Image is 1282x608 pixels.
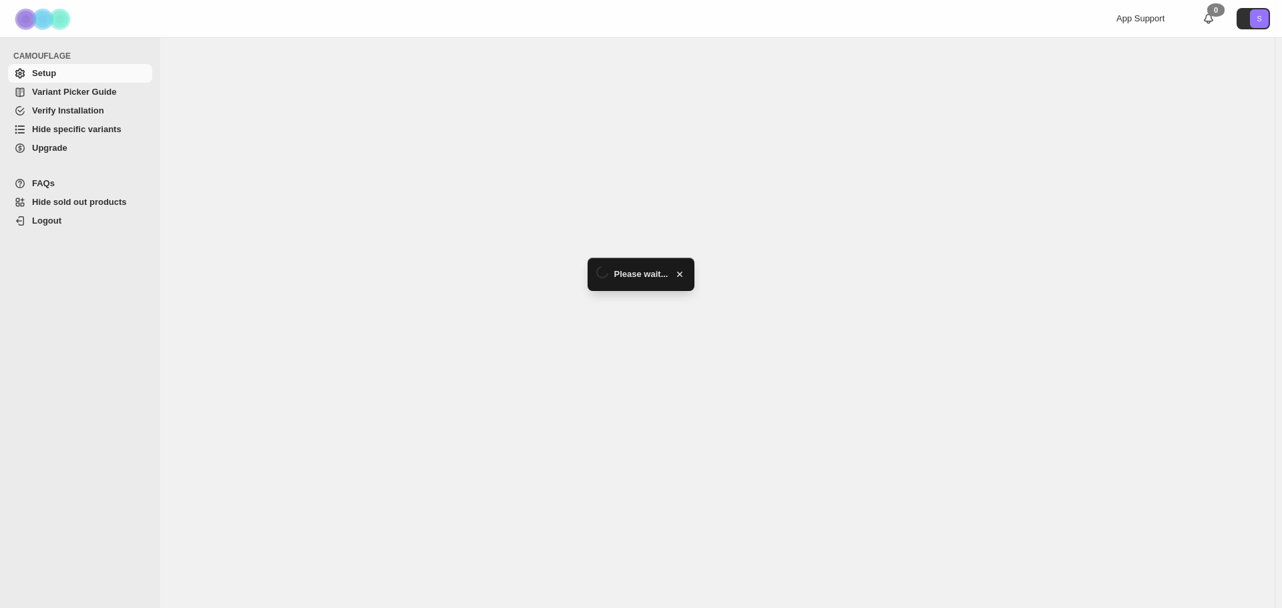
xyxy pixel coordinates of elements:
a: 0 [1202,12,1215,25]
span: Logout [32,216,61,226]
span: Variant Picker Guide [32,87,116,97]
a: Hide specific variants [8,120,152,139]
text: S [1257,15,1261,23]
span: Setup [32,68,56,78]
span: Hide specific variants [32,124,122,134]
span: Avatar with initials S [1250,9,1269,28]
a: FAQs [8,174,152,193]
a: Setup [8,64,152,83]
a: Verify Installation [8,101,152,120]
span: Verify Installation [32,105,104,115]
span: Upgrade [32,143,67,153]
span: App Support [1116,13,1164,23]
span: Please wait... [614,268,668,281]
a: Hide sold out products [8,193,152,212]
img: Camouflage [11,1,77,37]
a: Logout [8,212,152,230]
div: 0 [1207,3,1225,17]
span: FAQs [32,178,55,188]
button: Avatar with initials S [1237,8,1270,29]
a: Variant Picker Guide [8,83,152,101]
a: Upgrade [8,139,152,158]
span: CAMOUFLAGE [13,51,154,61]
span: Hide sold out products [32,197,127,207]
